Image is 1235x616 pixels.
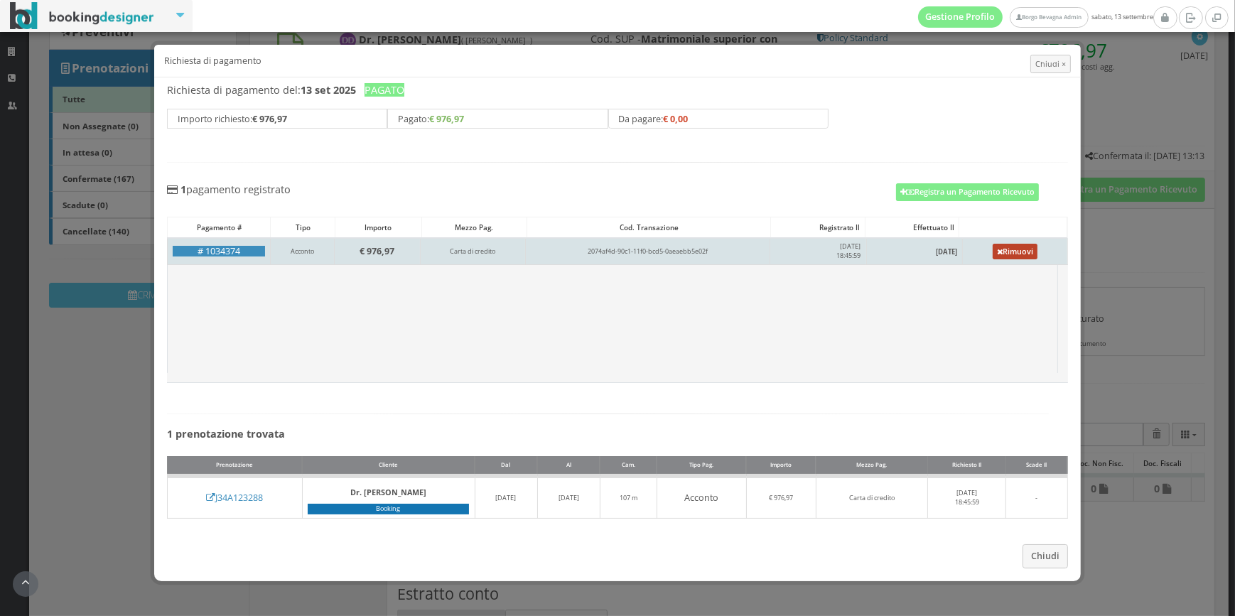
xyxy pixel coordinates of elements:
[1023,544,1068,568] button: Close
[770,238,866,264] td: [DATE] 18:45:59
[771,217,865,237] div: Registrato il
[918,6,1003,28] a: Gestione Profilo
[896,183,1040,201] button: Registra un Pagamento Ricevuto
[303,456,475,474] div: Cliente
[537,476,600,519] td: [DATE]
[746,476,816,519] td: € 976,97
[928,456,1005,474] div: Richiesto il
[657,456,746,474] div: Tipo Pag.
[993,244,1038,259] a: Rimuovi
[335,217,421,237] div: Importo
[928,476,1006,519] td: [DATE] 18:45:59
[538,456,600,474] div: Al
[525,238,770,264] td: 2074af4d-90c1-11f0-bcd5-0aeaebb5e02f
[816,476,928,519] td: Carta di credito
[420,238,525,264] td: Carta di credito
[747,456,816,474] div: Importo
[422,217,527,237] div: Mezzo Pag.
[600,476,657,519] td: 107 m
[936,247,957,256] b: [DATE]
[1006,456,1067,474] div: Scade il
[360,245,395,257] b: € 976,97
[350,487,426,497] b: Dr. [PERSON_NAME]
[600,456,657,474] div: Cam.
[10,2,154,30] img: BookingDesigner.com
[475,476,537,519] td: [DATE]
[918,6,1153,28] span: sabato, 13 settembre
[1006,476,1067,519] td: -
[527,217,771,237] div: Cod. Transazione
[308,504,470,514] div: Booking
[816,456,928,474] div: Mezzo Pag.
[865,217,959,237] div: Effettuato il
[475,456,537,474] div: Dal
[662,492,740,503] h5: Acconto
[1010,7,1088,28] a: Borgo Bevagna Admin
